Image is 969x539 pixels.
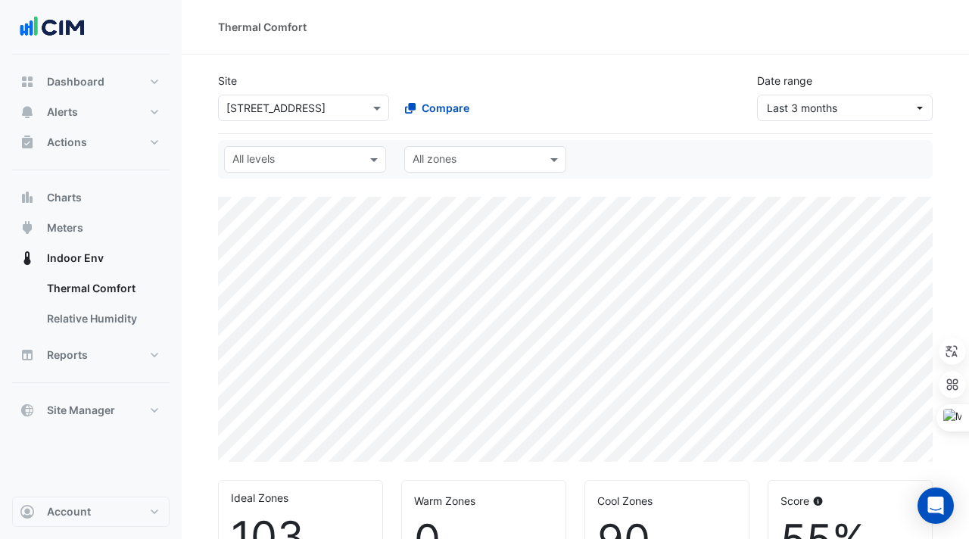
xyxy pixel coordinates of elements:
[12,395,170,425] button: Site Manager
[47,251,104,266] span: Indoor Env
[218,73,237,89] label: Site
[35,273,170,304] a: Thermal Comfort
[47,74,104,89] span: Dashboard
[422,100,469,116] span: Compare
[47,220,83,235] span: Meters
[35,304,170,334] a: Relative Humidity
[47,104,78,120] span: Alerts
[757,95,933,121] button: Last 3 months
[410,151,456,170] div: All zones
[395,95,479,121] button: Compare
[218,19,307,35] div: Thermal Comfort
[20,403,35,418] app-icon: Site Manager
[47,504,91,519] span: Account
[12,243,170,273] button: Indoor Env
[18,12,86,42] img: Company Logo
[12,340,170,370] button: Reports
[47,190,82,205] span: Charts
[47,403,115,418] span: Site Manager
[20,190,35,205] app-icon: Charts
[767,101,837,114] span: 01 May 25 - 31 Jul 25
[12,127,170,157] button: Actions
[918,488,954,524] div: Open Intercom Messenger
[597,493,737,509] div: Cool Zones
[757,73,812,89] label: Date range
[20,220,35,235] app-icon: Meters
[47,347,88,363] span: Reports
[414,493,553,509] div: Warm Zones
[20,251,35,266] app-icon: Indoor Env
[12,182,170,213] button: Charts
[20,347,35,363] app-icon: Reports
[20,135,35,150] app-icon: Actions
[231,490,370,506] div: Ideal Zones
[230,151,275,170] div: All levels
[12,497,170,527] button: Account
[12,273,170,340] div: Indoor Env
[12,67,170,97] button: Dashboard
[47,135,87,150] span: Actions
[780,493,920,509] div: Score
[20,74,35,89] app-icon: Dashboard
[12,97,170,127] button: Alerts
[20,104,35,120] app-icon: Alerts
[12,213,170,243] button: Meters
